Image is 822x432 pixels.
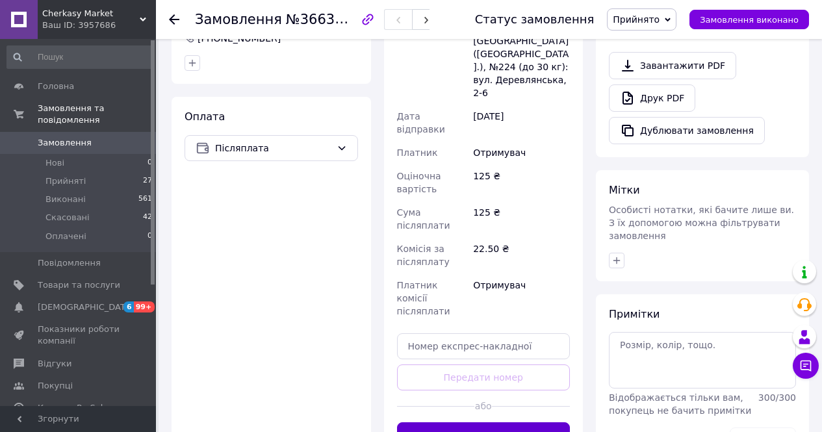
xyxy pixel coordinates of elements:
span: Головна [38,81,74,92]
button: Чат з покупцем [793,353,819,379]
span: Платник [397,147,438,158]
span: Скасовані [45,212,90,223]
div: 125 ₴ [470,201,572,237]
span: Післяплата [215,141,331,155]
span: 561 [138,194,152,205]
span: Відгуки [38,358,71,370]
div: Отримувач [470,273,572,323]
span: або [474,400,492,413]
span: Прийнято [613,14,660,25]
span: 0 [148,231,152,242]
span: Замовлення та повідомлення [38,103,156,126]
input: Пошук [6,45,153,69]
span: Оплачені [45,231,86,242]
span: Сherkasy Market [42,8,140,19]
span: 300 / 300 [758,392,796,403]
span: Замовлення виконано [700,15,799,25]
div: 125 ₴ [470,164,572,201]
div: м. [GEOGRAPHIC_DATA] ([GEOGRAPHIC_DATA].), №224 (до 30 кг): вул. Деревлянська, 2-6 [470,16,572,105]
span: Покупці [38,380,73,392]
span: 0 [148,157,152,169]
span: Дата відправки [397,111,445,134]
div: 22.50 ₴ [470,237,572,273]
span: Відображається тільки вам, покупець не бачить примітки [609,392,751,416]
span: Особисті нотатки, які бачите лише ви. З їх допомогою можна фільтрувати замовлення [609,205,794,241]
div: Ваш ID: 3957686 [42,19,156,31]
span: Каталог ProSale [38,402,108,414]
span: Замовлення [195,12,282,27]
div: Статус замовлення [475,13,595,26]
span: Нові [45,157,64,169]
span: 6 [123,301,134,312]
div: [DATE] [470,105,572,141]
span: Показники роботи компанії [38,324,120,347]
span: Замовлення [38,137,92,149]
div: Повернутися назад [169,13,179,26]
span: 27 [143,175,152,187]
span: Оціночна вартість [397,171,441,194]
span: Сума післяплати [397,207,450,231]
span: 42 [143,212,152,223]
span: Мітки [609,184,640,196]
span: Платник комісії післяплати [397,280,450,316]
span: Оплата [185,110,225,123]
input: Номер експрес-накладної [397,333,571,359]
span: Повідомлення [38,257,101,269]
span: Примітки [609,308,660,320]
span: №366315525 [286,11,378,27]
span: Комісія за післяплату [397,244,450,267]
span: Товари та послуги [38,279,120,291]
button: Дублювати замовлення [609,117,765,144]
span: [DEMOGRAPHIC_DATA] [38,301,134,313]
span: Прийняті [45,175,86,187]
div: Отримувач [470,141,572,164]
a: Друк PDF [609,84,695,112]
span: 99+ [134,301,155,312]
a: Завантажити PDF [609,52,736,79]
button: Замовлення виконано [689,10,809,29]
span: Виконані [45,194,86,205]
